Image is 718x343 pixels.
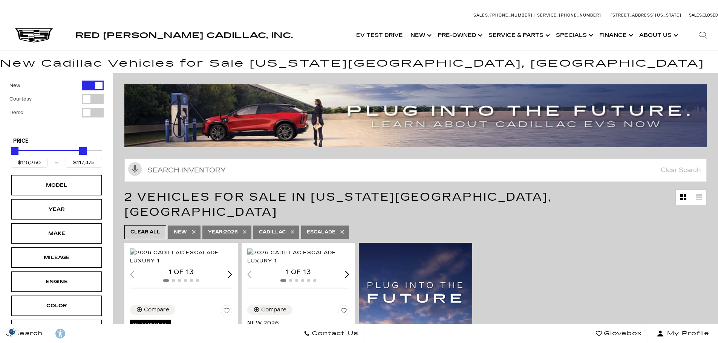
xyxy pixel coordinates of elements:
div: EngineEngine [11,271,102,292]
a: Service: [PHONE_NUMBER] [534,13,603,17]
span: Escalade [307,227,335,237]
a: Service & Parts [485,20,552,50]
span: Cadillac [259,227,286,237]
span: Glovebox [602,328,642,339]
div: Next slide [228,271,232,278]
span: Sales: [473,13,489,18]
div: Mileage [38,253,75,262]
img: Opt-Out Icon [4,328,21,335]
span: Search [12,328,43,339]
div: 1 / 2 [247,248,351,265]
div: Year [38,205,75,213]
button: Save Vehicle [338,305,349,319]
a: New [407,20,434,50]
img: Cadillac Dark Logo with Cadillac White Text [15,28,53,43]
span: Red [PERSON_NAME] Cadillac, Inc. [75,31,293,40]
div: Engine [38,277,75,286]
label: Demo [9,109,23,116]
div: Make [38,229,75,238]
label: Courtesy [9,95,32,103]
span: 2 Vehicles for Sale in [US_STATE][GEOGRAPHIC_DATA], [GEOGRAPHIC_DATA] [124,190,552,219]
div: Compare [144,306,169,313]
div: Maximum Price [79,147,87,155]
button: Compare Vehicle [130,305,175,315]
label: New [9,82,20,89]
a: New 2026Cadillac Escalade Luxury [247,319,349,342]
button: Save Vehicle [221,305,232,319]
div: MileageMileage [11,247,102,268]
span: Year : [208,229,224,235]
span: [PHONE_NUMBER] [559,13,601,18]
span: Sales: [689,13,703,18]
div: Filter by Vehicle Type [9,81,104,131]
svg: Click to toggle on voice search [128,162,142,176]
div: ColorColor [11,296,102,316]
span: 2026 [208,227,238,237]
span: Closed [703,13,718,18]
a: Red [PERSON_NAME] Cadillac, Inc. [75,32,293,39]
span: [PHONE_NUMBER] [490,13,533,18]
a: Glovebox [590,324,648,343]
input: Maximum [66,158,102,168]
div: BodystyleBodystyle [11,320,102,340]
h5: Price [13,138,100,145]
div: ModelModel [11,175,102,195]
div: Compare [261,306,286,313]
a: EV Test Drive [352,20,407,50]
img: 2026 Cadillac Escalade Luxury 1 [247,248,351,265]
a: About Us [635,20,680,50]
img: ev-blog-post-banners4 [124,84,712,147]
div: 1 of 13 [130,268,232,276]
div: Price [11,145,102,168]
a: Specials [552,20,596,50]
img: 2026 Cadillac Escalade Luxury 1 [130,248,233,265]
div: 1 of 13 [247,268,349,276]
a: Sales: [PHONE_NUMBER] [473,13,534,17]
span: New 2026 [247,319,344,327]
div: YearYear [11,199,102,220]
a: [STREET_ADDRESS][US_STATE] [611,13,681,18]
span: Clear All [130,227,160,237]
div: MakeMake [11,223,102,244]
div: Model [38,181,75,189]
a: Pre-Owned [434,20,485,50]
div: 1 / 2 [130,248,233,265]
section: Click to Open Cookie Consent Modal [4,328,21,335]
span: New [174,227,187,237]
a: Contact Us [298,324,364,343]
button: Open user profile menu [648,324,718,343]
a: Finance [596,20,635,50]
button: Compare Vehicle [247,305,292,315]
span: My Profile [664,328,709,339]
span: Contact Us [310,328,358,339]
span: In Transit [130,320,171,329]
div: Color [38,302,75,310]
input: Minimum [11,158,47,168]
div: Next slide [345,271,349,278]
input: Search Inventory [124,159,707,182]
div: Minimum Price [11,147,18,155]
span: Service: [537,13,558,18]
